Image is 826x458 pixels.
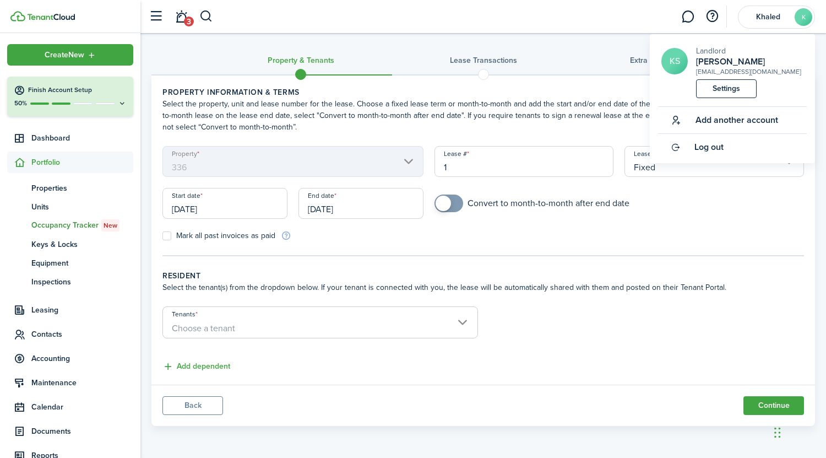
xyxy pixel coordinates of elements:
span: Occupancy Tracker [31,219,133,231]
span: Contacts [31,328,133,340]
input: mm/dd/yyyy [162,188,287,219]
span: Units [31,201,133,213]
button: Search [199,7,213,26]
span: Keys & Locks [31,239,133,250]
h4: Finish Account Setup [28,85,127,95]
span: Dashboard [31,132,133,144]
a: Equipment [7,254,133,272]
a: Log out [658,134,807,160]
span: Create New [45,51,84,59]
div: Drag [774,416,781,449]
span: Documents [31,425,133,437]
span: Landlord [696,45,726,57]
span: Inspections [31,276,133,288]
h3: Lease Transactions [450,55,517,66]
span: Maintenance [31,377,133,389]
h2: Khaled Shaaban [696,57,801,67]
button: Back [162,396,223,415]
button: Open menu [7,44,133,66]
a: Dashboard [7,127,133,149]
button: Continue [743,396,804,415]
wizard-step-header-description: Select the property, unit and lease number for the lease. Choose a fixed lease term or month-to-m... [162,98,804,133]
div: [EMAIL_ADDRESS][DOMAIN_NAME] [696,67,801,77]
span: 3 [184,17,194,26]
button: Add another account [658,107,778,133]
img: TenantCloud [10,11,25,21]
a: Units [7,197,133,216]
label: Mark all past invoices as paid [162,231,275,240]
input: mm/dd/yyyy [298,188,423,219]
span: Khaled [746,13,790,21]
span: Properties [31,182,133,194]
wizard-step-header-description: Select the tenant(s) from the dropdown below. If your tenant is connected with you, the lease wil... [162,282,804,293]
span: Equipment [31,257,133,269]
span: Accounting [31,353,133,364]
h3: Extra fees & Utilities [630,55,701,66]
button: Open sidebar [145,6,166,27]
button: Open resource center [703,7,721,26]
wizard-step-header-title: Resident [162,270,804,282]
a: Notifications [171,3,192,31]
span: Log out [694,142,724,152]
a: Keys & Locks [7,235,133,254]
span: New [104,220,117,230]
img: TenantCloud [27,14,75,20]
wizard-step-header-title: Property information & terms [162,87,804,98]
a: Occupancy TrackerNew [7,216,133,235]
a: [PERSON_NAME] [696,57,801,67]
span: Calendar [31,401,133,413]
button: Add dependent [162,360,230,373]
a: Properties [7,179,133,197]
button: Finish Account Setup50% [7,77,133,116]
a: KS [661,48,688,74]
span: Choose a tenant [172,322,235,335]
a: Settings [696,79,757,98]
p: 50% [14,99,28,108]
iframe: Chat Widget [771,405,826,458]
span: Portfolio [31,157,133,168]
a: Messaging [677,3,698,31]
h3: Property & Tenants [268,55,334,66]
span: Leasing [31,304,133,316]
avatar-text: K [795,8,812,26]
a: Inspections [7,272,133,291]
span: Add another account [695,115,778,125]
